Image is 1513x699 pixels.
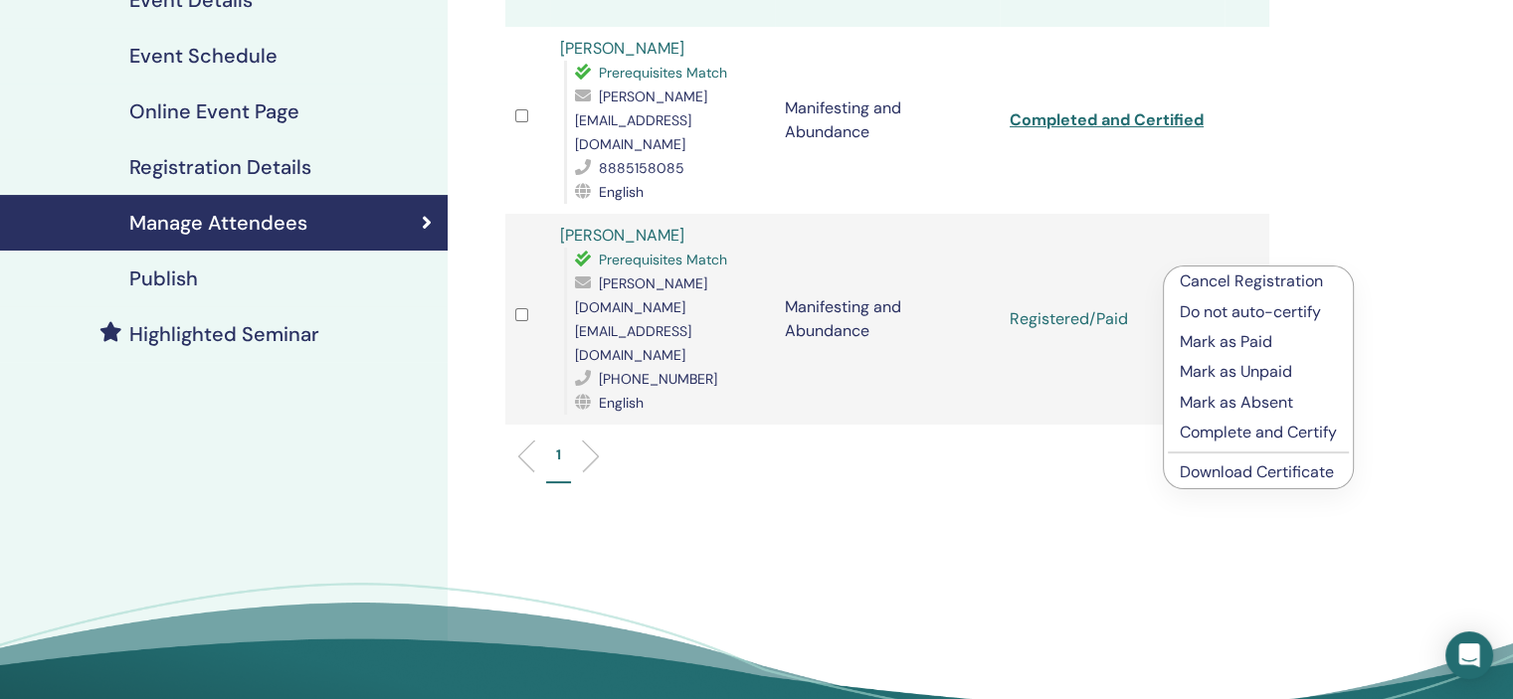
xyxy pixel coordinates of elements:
p: Do not auto-certify [1180,300,1337,324]
span: [PHONE_NUMBER] [599,370,717,388]
a: Completed and Certified [1010,109,1204,130]
h4: Online Event Page [129,99,299,123]
a: [PERSON_NAME] [560,38,684,59]
span: [PERSON_NAME][DOMAIN_NAME][EMAIL_ADDRESS][DOMAIN_NAME] [575,274,707,364]
td: Manifesting and Abundance [775,214,1000,425]
p: Complete and Certify [1180,421,1337,444]
span: Prerequisites Match [599,64,727,82]
h4: Manage Attendees [129,211,307,235]
a: [PERSON_NAME] [560,225,684,246]
a: Download Certificate [1180,461,1334,482]
p: Mark as Unpaid [1180,360,1337,384]
td: Manifesting and Abundance [775,27,1000,214]
span: [PERSON_NAME][EMAIL_ADDRESS][DOMAIN_NAME] [575,87,707,153]
span: Prerequisites Match [599,251,727,268]
span: English [599,394,644,412]
h4: Registration Details [129,155,311,179]
h4: Publish [129,266,198,290]
p: Mark as Absent [1180,391,1337,415]
span: English [599,183,644,201]
p: Cancel Registration [1180,269,1337,293]
span: 8885158085 [599,159,684,177]
p: Mark as Paid [1180,330,1337,354]
h4: Highlighted Seminar [129,322,319,346]
h4: Event Schedule [129,44,278,68]
p: 1 [556,444,561,465]
div: Open Intercom Messenger [1445,631,1493,679]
